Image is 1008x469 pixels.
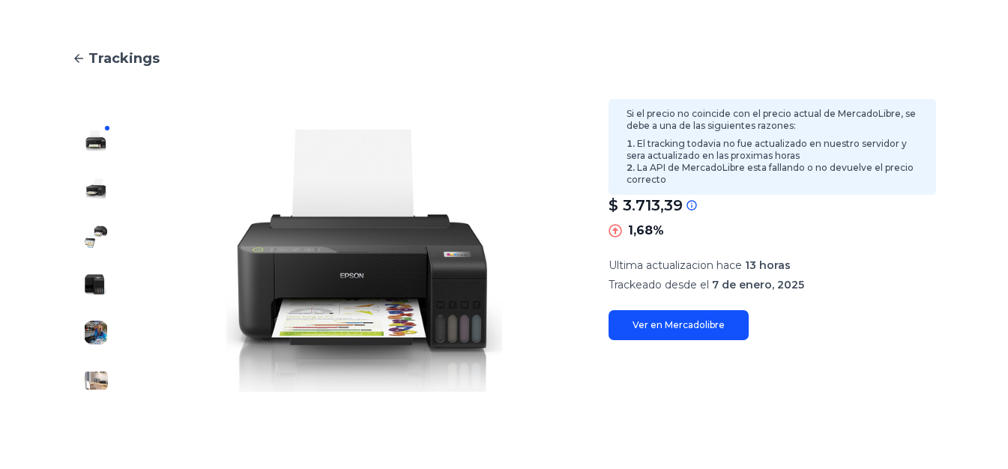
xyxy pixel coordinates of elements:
[712,278,804,291] span: 7 de enero, 2025
[627,108,918,132] p: Si el precio no coincide con el precio actual de MercadoLibre, se debe a una de las siguientes ra...
[609,258,742,272] span: Ultima actualizacion hace
[609,195,683,216] p: $ 3.713,39
[628,222,664,240] p: 1,68%
[84,225,108,249] img: Impresora Epson Ecotank L1250 A Color (c11cj71301)
[627,138,918,162] li: El tracking todavia no fue actualizado en nuestro servidor y sera actualizado en las proximas horas
[88,48,160,69] span: Trackings
[84,369,108,393] img: Impresora Epson Ecotank L1250 A Color (c11cj71301)
[609,310,749,340] a: Ver en Mercadolibre
[150,117,579,405] img: Impresora Epson Ecotank L1250 A Color (c11cj71301)
[609,278,709,291] span: Trackeado desde el
[84,177,108,201] img: Impresora Epson Ecotank L1250 A Color (c11cj71301)
[745,258,791,272] span: 13 horas
[84,129,108,153] img: Impresora Epson Ecotank L1250 A Color (c11cj71301)
[84,321,108,345] img: Impresora Epson Ecotank L1250 A Color (c11cj71301)
[84,273,108,297] img: Impresora Epson Ecotank L1250 A Color (c11cj71301)
[627,162,918,186] li: La API de MercadoLibre esta fallando o no devuelve el precio correcto
[72,48,936,69] a: Trackings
